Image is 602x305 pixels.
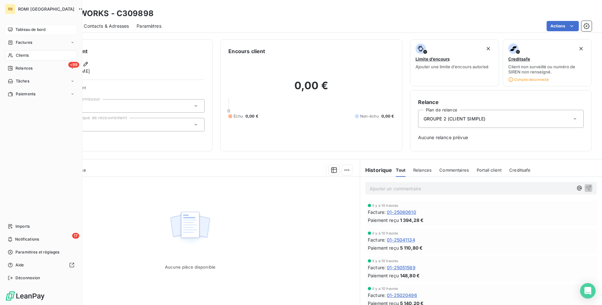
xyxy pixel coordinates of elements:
[424,116,486,122] span: GROUPE 2 (CLIENT SIMPLE)
[5,37,77,48] a: Factures
[5,24,77,35] a: Tableau de bord
[5,247,77,257] a: Paramètres et réglages
[234,113,243,119] span: Échu
[368,209,386,215] span: Facture :
[228,47,265,55] h6: Encours client
[508,64,586,74] span: Client non surveillé ou numéro de SIREN non renseigné.
[15,275,40,281] span: Déconnexion
[400,217,424,224] span: 1 394,28 €
[15,224,30,229] span: Imports
[57,8,154,19] h3: IMMOWORKS - C309898
[360,166,392,174] h6: Historique
[372,204,398,207] span: il y a 10 heures
[439,167,469,173] span: Commentaires
[227,108,230,113] span: 0
[52,85,205,94] span: Propriétés Client
[16,78,29,84] span: Tâches
[477,167,502,173] span: Portail client
[245,113,258,119] span: 0,00 €
[228,79,394,99] h2: 0,00 €
[387,264,416,271] span: 01-25051569
[68,62,79,68] span: +99
[72,233,79,239] span: 17
[368,217,399,224] span: Paiement reçu
[5,89,77,99] a: Paiements
[5,4,15,14] div: RB
[15,27,45,33] span: Tableau de bord
[15,249,59,255] span: Paramètres et réglages
[416,56,450,62] span: Limite d’encours
[137,23,161,29] span: Paramètres
[84,23,129,29] span: Contacts & Adresses
[16,52,29,58] span: Clients
[416,64,489,69] span: Ajouter une limite d’encours autorisé
[18,6,74,12] span: ROMI [GEOGRAPHIC_DATA]
[368,264,386,271] span: Facture :
[509,167,531,173] span: Creditsafe
[410,39,499,86] button: Limite d’encoursAjouter une limite d’encours autorisé
[15,236,39,242] span: Notifications
[372,231,398,235] span: il y a 10 heures
[580,283,596,299] div: Open Intercom Messenger
[368,244,399,251] span: Paiement reçu
[16,91,35,97] span: Paiements
[368,292,386,299] span: Facture :
[547,21,579,31] button: Actions
[368,272,399,279] span: Paiement reçu
[413,167,432,173] span: Relances
[387,236,415,243] span: 01-25041134
[381,113,394,119] span: 0,00 €
[372,259,398,263] span: il y a 10 heures
[5,221,77,232] a: Imports
[387,209,416,215] span: 01-25060610
[372,287,398,291] span: il y a 10 heures
[387,292,417,299] span: 01-25020496
[400,244,423,251] span: 5 110,80 €
[15,262,24,268] span: Aide
[508,56,530,62] span: Creditsafe
[503,39,592,86] button: CreditsafeClient non surveillé ou numéro de SIREN non renseigné.Compte déconnecté
[39,47,205,55] h6: Informations client
[5,76,77,86] a: Tâches
[368,236,386,243] span: Facture :
[418,98,584,106] h6: Relance
[508,77,549,82] span: Compte déconnecté
[5,291,45,301] img: Logo LeanPay
[165,264,215,270] span: Aucune pièce disponible
[360,113,379,119] span: Non-échu
[16,40,32,45] span: Factures
[400,272,420,279] span: 148,80 €
[396,167,406,173] span: Tout
[169,208,211,248] img: Empty state
[5,50,77,61] a: Clients
[15,65,33,71] span: Relances
[5,63,77,73] a: +99Relances
[5,260,77,270] a: Aide
[418,134,584,141] span: Aucune relance prévue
